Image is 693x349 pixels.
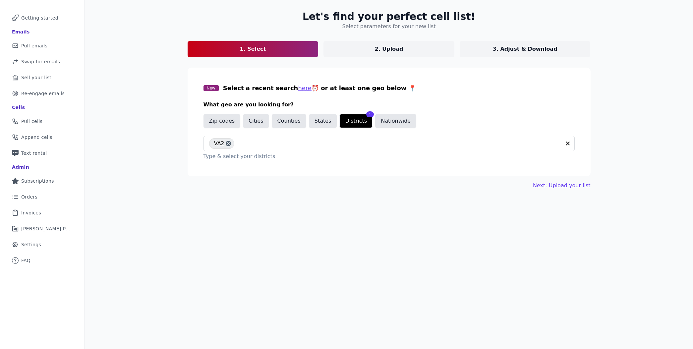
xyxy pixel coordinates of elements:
[203,152,575,160] p: Type & select your districts
[12,104,25,111] div: Cells
[203,85,219,91] span: New
[298,84,312,93] button: here
[21,225,71,232] span: [PERSON_NAME] Performance
[303,11,476,23] h2: Let's find your perfect cell list!
[272,114,306,128] button: Counties
[5,130,79,145] a: Append cells
[309,114,337,128] button: States
[5,11,79,25] a: Getting started
[493,45,557,53] p: 3. Adjust & Download
[342,23,435,30] h4: Select parameters for your new list
[21,257,30,264] span: FAQ
[5,146,79,160] a: Text rental
[533,182,590,190] a: Next: Upload your list
[203,101,575,109] h3: What geo are you looking for?
[5,205,79,220] a: Invoices
[21,209,41,216] span: Invoices
[5,253,79,268] a: FAQ
[5,174,79,188] a: Subscriptions
[21,241,41,248] span: Settings
[21,74,51,81] span: Sell your list
[323,41,454,57] a: 2. Upload
[5,86,79,101] a: Re-engage emails
[12,29,30,35] div: Emails
[5,190,79,204] a: Orders
[21,150,47,156] span: Text rental
[21,178,54,184] span: Subscriptions
[460,41,591,57] a: 3. Adjust & Download
[188,41,318,57] a: 1. Select
[214,138,224,149] span: VA2
[21,134,52,141] span: Append cells
[5,221,79,236] a: [PERSON_NAME] Performance
[12,164,29,170] div: Admin
[5,237,79,252] a: Settings
[5,38,79,53] a: Pull emails
[5,70,79,85] a: Sell your list
[5,114,79,129] a: Pull cells
[203,114,241,128] button: Zip codes
[21,194,37,200] span: Orders
[223,85,416,91] span: Select a recent search ⏰ or at least one geo below 📍
[375,114,416,128] button: Nationwide
[5,54,79,69] a: Swap for emails
[339,114,373,128] button: Districts
[21,42,47,49] span: Pull emails
[375,45,403,53] p: 2. Upload
[21,90,65,97] span: Re-engage emails
[21,118,42,125] span: Pull cells
[21,58,60,65] span: Swap for emails
[21,15,58,21] span: Getting started
[366,111,374,117] div: 1
[243,114,269,128] button: Cities
[240,45,266,53] p: 1. Select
